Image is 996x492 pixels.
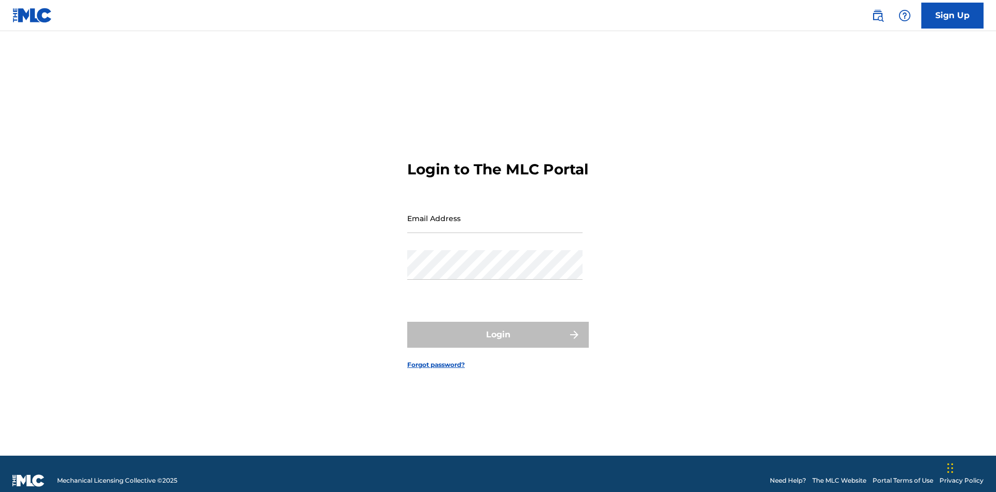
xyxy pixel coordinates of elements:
img: logo [12,474,45,487]
a: Forgot password? [407,360,465,370]
div: Help [894,5,915,26]
img: MLC Logo [12,8,52,23]
a: Sign Up [921,3,984,29]
a: Need Help? [770,476,806,485]
div: Drag [947,453,953,484]
a: Privacy Policy [939,476,984,485]
a: The MLC Website [812,476,866,485]
a: Public Search [867,5,888,26]
a: Portal Terms of Use [873,476,933,485]
span: Mechanical Licensing Collective © 2025 [57,476,177,485]
h3: Login to The MLC Portal [407,160,588,179]
iframe: Chat Widget [944,442,996,492]
img: search [872,9,884,22]
img: help [898,9,911,22]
